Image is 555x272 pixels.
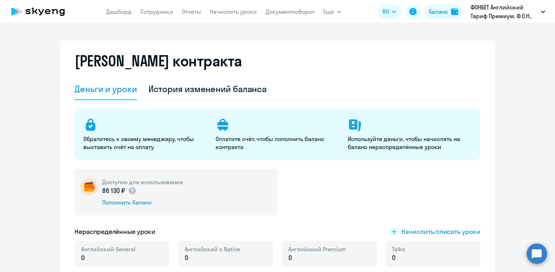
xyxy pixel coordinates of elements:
button: ФОНБЕТ Английский Тариф Премиум, Ф.О.Н., ООО [467,3,549,20]
button: RU [377,4,401,19]
div: Баланс [429,7,448,16]
p: ФОНБЕТ Английский Тариф Премиум, Ф.О.Н., ООО [471,3,538,20]
span: Английский General [81,245,135,253]
span: Английский с Native [185,245,240,253]
span: 0 [392,253,396,263]
img: balance [451,8,458,15]
span: 0 [185,253,188,263]
a: Сотрудники [140,8,173,15]
span: Английский Premium [288,245,346,253]
button: Ещё [323,4,341,19]
img: wallet-circle.png [80,178,98,195]
a: Документооборот [266,8,314,15]
h5: Нераспределённые уроки [75,227,155,236]
a: Начислить уроки [210,8,257,15]
span: RU [383,7,389,16]
div: Пополнить баланс [102,198,183,206]
h2: [PERSON_NAME] контракта [75,52,242,70]
h5: Доступно для использования [102,178,183,186]
div: История изменений баланса [149,83,267,95]
div: Деньги и уроки [75,83,137,95]
span: 0 [81,253,85,263]
button: Балансbalance [425,4,463,19]
span: Ещё [323,7,334,16]
span: 0 [288,253,292,263]
span: Talks [392,245,405,253]
p: Используйте деньги, чтобы начислять на баланс нераспределённые уроки [348,135,471,151]
a: Дашборд [106,8,132,15]
span: Начислить/списать уроки [401,227,480,236]
a: Отчеты [182,8,201,15]
p: 86 130 ₽ [102,186,137,195]
p: Обратитесь к своему менеджеру, чтобы выставить счёт на оплату [83,135,207,151]
p: Оплатите счёт, чтобы пополнить баланс контракта [216,135,339,151]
